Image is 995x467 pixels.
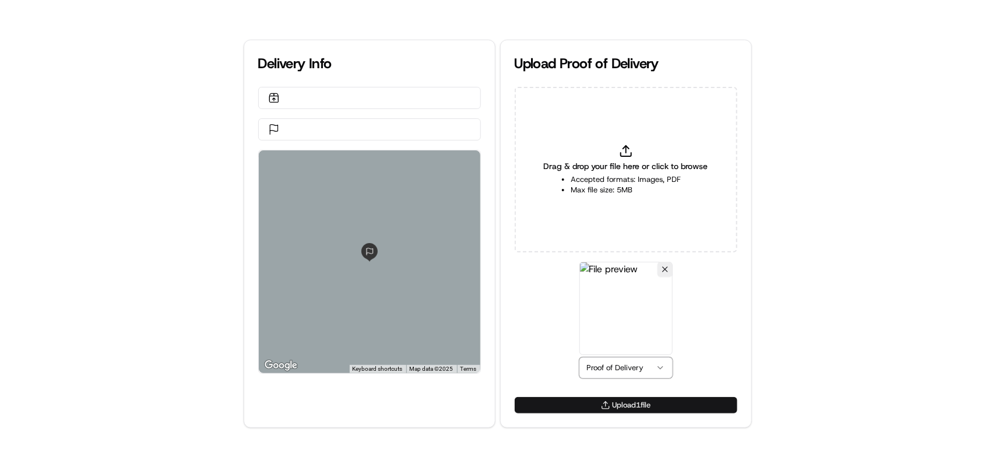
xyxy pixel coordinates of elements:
[571,174,681,185] li: Accepted formats: Images, PDF
[460,366,477,372] a: Terms (opens in new tab)
[571,185,681,195] li: Max file size: 5MB
[262,358,300,373] img: Google
[515,397,737,413] button: Upload1file
[353,365,403,373] button: Keyboard shortcuts
[544,160,708,172] span: Drag & drop your file here or click to browse
[579,262,673,355] img: File preview
[258,54,481,73] div: Delivery Info
[410,366,453,372] span: Map data ©2025
[262,358,300,373] a: Open this area in Google Maps (opens a new window)
[515,54,737,73] div: Upload Proof of Delivery
[259,150,480,373] div: 0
